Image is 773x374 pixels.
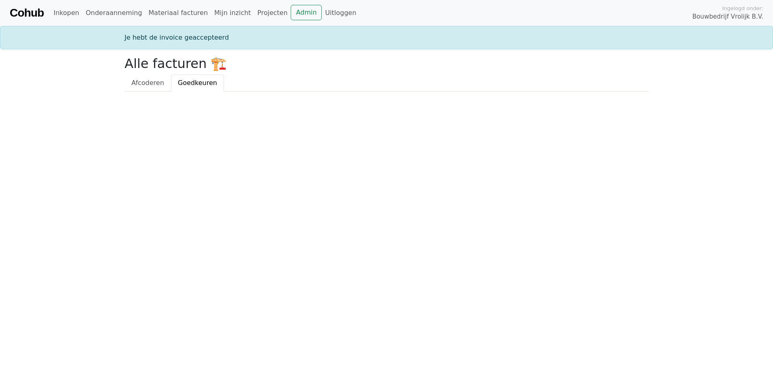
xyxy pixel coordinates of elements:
[254,5,291,21] a: Projecten
[322,5,359,21] a: Uitloggen
[131,79,164,87] span: Afcoderen
[291,5,322,20] a: Admin
[211,5,254,21] a: Mijn inzicht
[171,74,224,91] a: Goedkeuren
[722,4,763,12] span: Ingelogd onder:
[178,79,217,87] span: Goedkeuren
[120,33,653,42] div: Je hebt de invoice geaccepteerd
[125,74,171,91] a: Afcoderen
[82,5,145,21] a: Onderaanneming
[10,3,44,23] a: Cohub
[125,56,648,71] h2: Alle facturen 🏗️
[145,5,211,21] a: Materiaal facturen
[692,12,763,21] span: Bouwbedrijf Vrolijk B.V.
[50,5,82,21] a: Inkopen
